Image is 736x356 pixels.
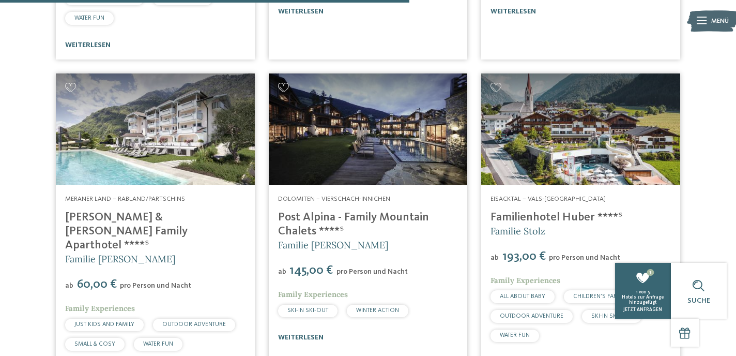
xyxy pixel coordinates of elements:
[490,196,606,202] span: Eisacktal – Vals-[GEOGRAPHIC_DATA]
[639,290,647,294] span: von
[591,313,632,319] span: SKI-IN SKI-OUT
[278,8,324,15] a: weiterlesen
[65,253,175,265] span: Familie [PERSON_NAME]
[636,290,638,294] span: 1
[648,290,650,294] span: 5
[65,212,188,251] a: [PERSON_NAME] & [PERSON_NAME] Family Aparthotel ****ˢ
[278,290,348,299] span: Family Experiences
[65,196,185,202] span: Meraner Land – Rabland/Partschins
[269,73,468,185] img: Post Alpina - Family Mountain Chalets ****ˢ
[490,212,623,223] a: Familienhotel Huber ****ˢ
[278,268,286,275] span: ab
[622,295,664,305] span: Hotels zur Anfrage hinzugefügt
[74,15,104,21] span: WATER FUN
[162,321,226,328] span: OUTDOOR ADVENTURE
[65,282,73,289] span: ab
[287,307,328,314] span: SKI-IN SKI-OUT
[615,263,671,319] a: 1 1 von 5 Hotels zur Anfrage hinzugefügt jetzt anfragen
[500,332,530,338] span: WATER FUN
[490,225,545,237] span: Familie Stolz
[573,293,622,300] span: CHILDREN’S FARM
[647,269,654,276] span: 1
[549,254,620,261] span: pro Person und Nacht
[56,73,255,185] img: Familienhotels gesucht? Hier findet ihr die besten!
[500,313,563,319] span: OUTDOOR ADVENTURE
[143,341,173,347] span: WATER FUN
[287,264,335,277] span: 145,00 €
[74,321,134,328] span: JUST KIDS AND FAMILY
[500,293,545,300] span: ALL ABOUT BABY
[269,73,468,185] a: Familienhotels gesucht? Hier findet ihr die besten!
[278,212,429,237] a: Post Alpina - Family Mountain Chalets ****ˢ
[336,268,408,275] span: pro Person und Nacht
[74,278,119,291] span: 60,00 €
[490,8,536,15] a: weiterlesen
[74,341,115,347] span: SMALL & COSY
[278,239,388,251] span: Familie [PERSON_NAME]
[278,196,390,202] span: Dolomiten – Vierschach-Innichen
[356,307,399,314] span: WINTER ACTION
[65,304,135,313] span: Family Experiences
[65,41,111,49] a: weiterlesen
[490,254,499,261] span: ab
[623,307,662,312] span: jetzt anfragen
[120,282,191,289] span: pro Person und Nacht
[481,73,680,185] img: Familienhotels gesucht? Hier findet ihr die besten!
[490,276,560,285] span: Family Experiences
[687,297,710,304] span: Suche
[500,250,548,263] span: 193,00 €
[278,334,324,341] a: weiterlesen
